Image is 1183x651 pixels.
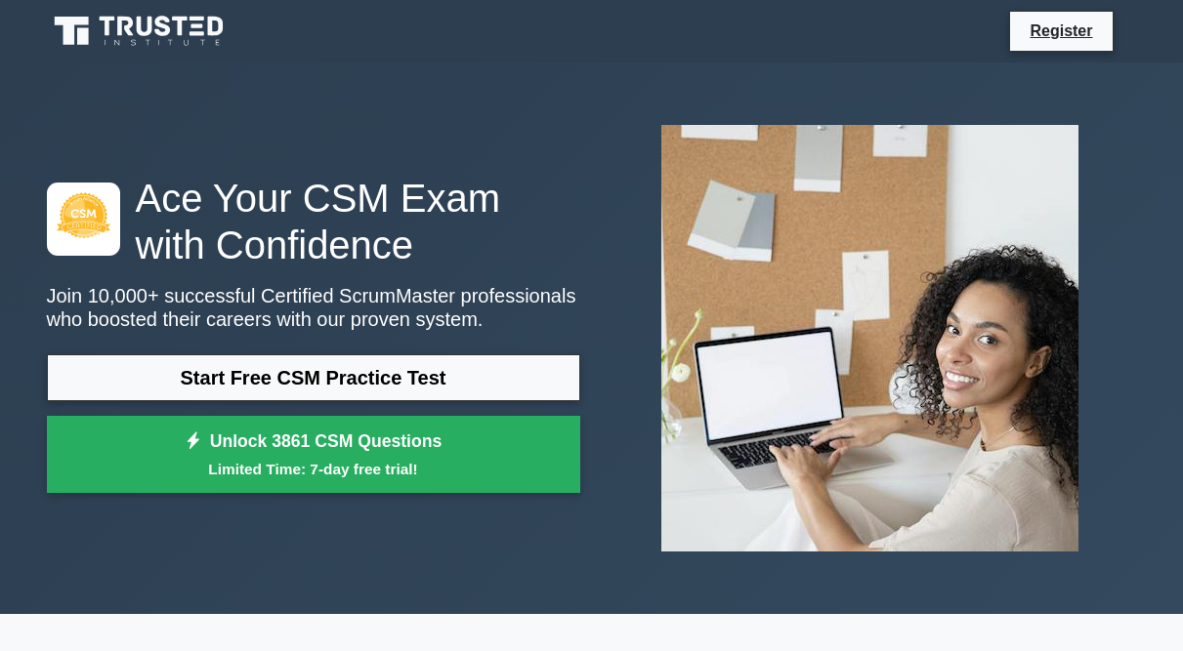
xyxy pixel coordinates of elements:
a: Register [1018,19,1104,43]
small: Limited Time: 7-day free trial! [71,458,556,480]
a: Unlock 3861 CSM QuestionsLimited Time: 7-day free trial! [47,416,580,494]
a: Start Free CSM Practice Test [47,354,580,401]
p: Join 10,000+ successful Certified ScrumMaster professionals who boosted their careers with our pr... [47,284,580,331]
h1: Ace Your CSM Exam with Confidence [47,175,580,268]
